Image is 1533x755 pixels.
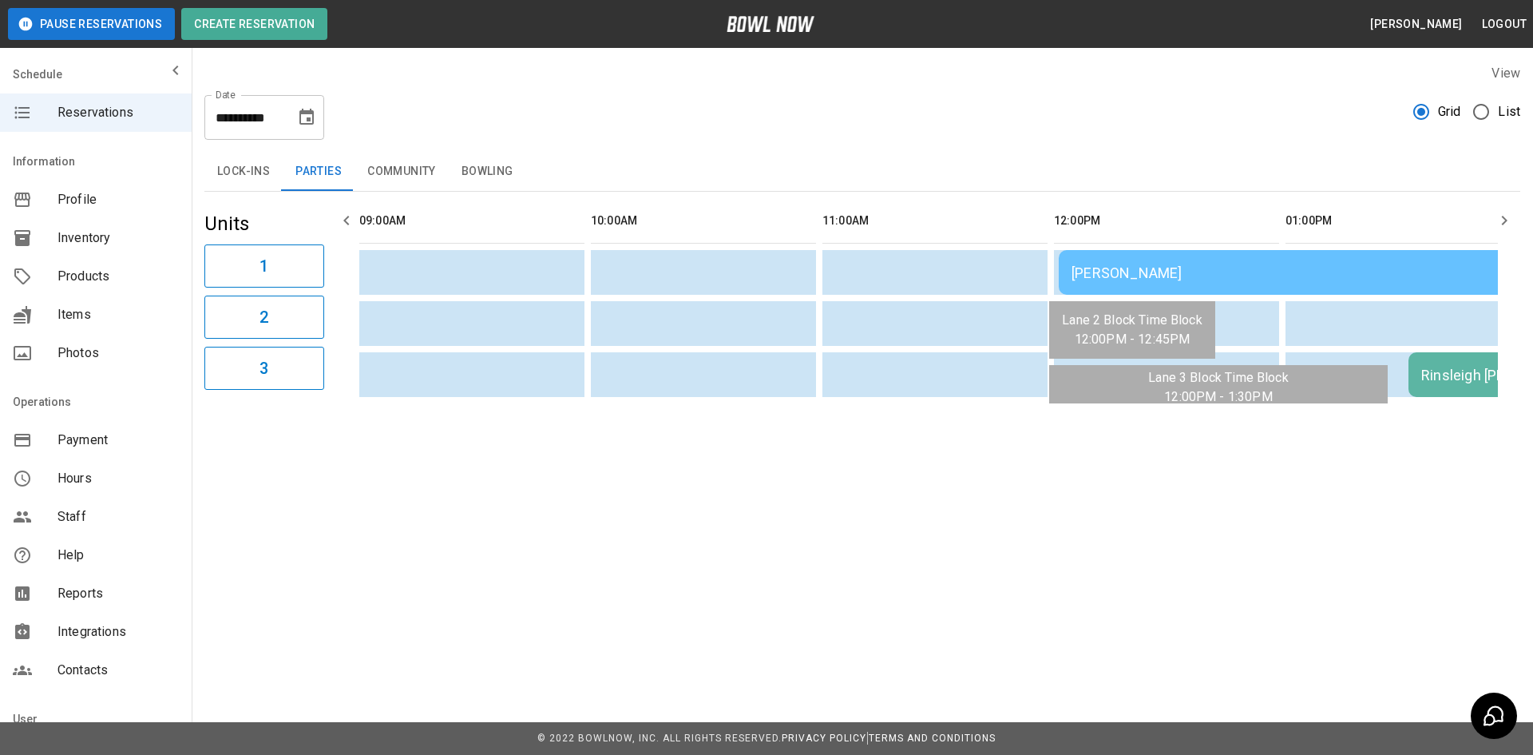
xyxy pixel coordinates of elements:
[869,733,996,744] a: Terms and Conditions
[204,347,324,390] button: 3
[204,244,324,288] button: 1
[1072,264,1506,281] div: [PERSON_NAME]
[1054,198,1279,244] th: 12:00PM
[359,198,584,244] th: 09:00AM
[259,356,268,381] h6: 3
[537,733,782,744] span: © 2022 BowlNow, Inc. All Rights Reserved.
[259,253,268,279] h6: 1
[1491,66,1520,81] label: View
[8,8,175,40] button: Pause Reservations
[57,431,179,450] span: Payment
[355,153,449,191] button: Community
[727,16,814,32] img: logo
[57,507,179,527] span: Staff
[1476,10,1533,39] button: Logout
[57,584,179,603] span: Reports
[57,344,179,363] span: Photos
[57,305,179,324] span: Items
[822,198,1048,244] th: 11:00AM
[782,733,866,744] a: Privacy Policy
[181,8,327,40] button: Create Reservation
[204,153,1520,191] div: inventory tabs
[591,198,816,244] th: 10:00AM
[204,296,324,339] button: 2
[57,228,179,248] span: Inventory
[57,469,179,488] span: Hours
[291,101,323,133] button: Choose date, selected date is Aug 23, 2025
[259,304,268,330] h6: 2
[57,622,179,642] span: Integrations
[57,267,179,286] span: Products
[449,153,526,191] button: Bowling
[1364,10,1468,39] button: [PERSON_NAME]
[57,190,179,209] span: Profile
[57,546,179,565] span: Help
[283,153,355,191] button: Parties
[204,153,283,191] button: Lock-ins
[1438,102,1461,121] span: Grid
[1498,102,1520,121] span: List
[57,661,179,680] span: Contacts
[57,103,179,122] span: Reservations
[204,211,324,236] h5: Units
